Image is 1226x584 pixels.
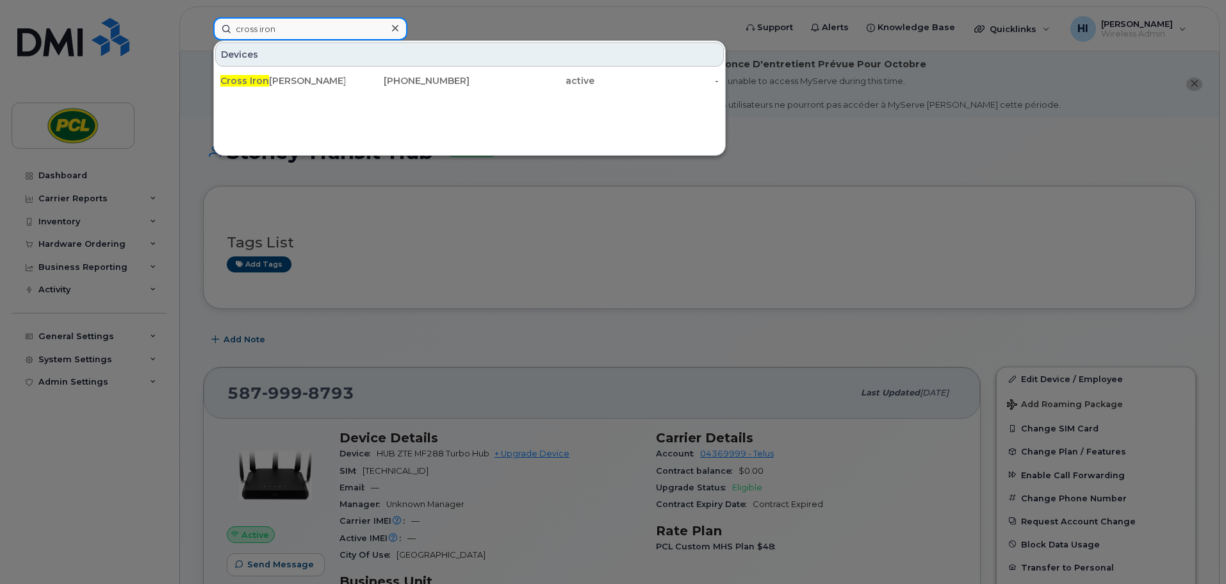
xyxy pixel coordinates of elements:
div: [PHONE_NUMBER] [345,74,470,87]
div: Devices [215,42,724,67]
div: [PERSON_NAME] - Hub [220,74,345,87]
div: - [594,74,719,87]
a: Cross Iron[PERSON_NAME] - Hub[PHONE_NUMBER]active- [215,69,724,92]
div: active [470,74,594,87]
span: Cross Iron [220,75,269,87]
